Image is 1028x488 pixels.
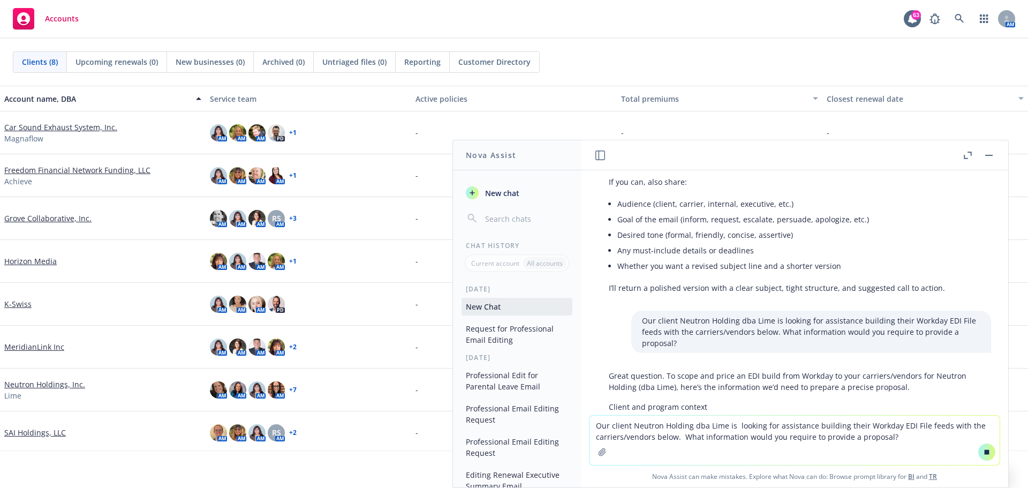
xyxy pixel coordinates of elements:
img: photo [229,339,246,356]
div: 63 [911,10,921,20]
span: - [415,384,418,395]
a: Freedom Financial Network Funding, LLC [4,164,150,176]
button: Professional Email Editing Request [462,400,572,429]
a: + 3 [289,215,297,222]
img: photo [248,296,266,313]
img: photo [248,424,266,441]
img: photo [248,339,266,356]
img: photo [268,339,285,356]
a: Report a Bug [924,8,946,29]
img: photo [210,424,227,441]
span: RS [272,427,281,438]
a: Grove Collaborative, Inc. [4,213,92,224]
img: photo [248,253,266,270]
span: Reporting [404,56,441,67]
p: Our client Neutron Holding dba Lime is looking for assistance building their Workday EDI File fee... [642,315,980,349]
a: Switch app [973,8,995,29]
span: Nova Assist can make mistakes. Explore what Nova can do: Browse prompt library for and [585,466,1004,487]
li: Audience (client, carrier, internal, executive, etc.) [617,196,945,212]
span: - [415,298,418,310]
span: RS [272,213,281,224]
button: New Chat [462,298,572,316]
button: Professional Email Editing Request [462,433,572,462]
img: photo [248,167,266,184]
li: Goal of the email (inform, request, escalate, persuade, apologize, etc.) [617,212,945,227]
img: photo [210,339,227,356]
span: Untriaged files (0) [322,56,387,67]
li: Desired tone (formal, friendly, concise, assertive) [617,227,945,243]
li: Whether you want a revised subject line and a shorter version [617,258,945,274]
img: photo [229,296,246,313]
button: Service team [206,86,411,111]
img: photo [229,253,246,270]
span: - [415,213,418,224]
div: Closest renewal date [827,93,1012,104]
p: All accounts [527,259,563,268]
span: - [827,127,829,138]
span: Upcoming renewals (0) [75,56,158,67]
p: I’ll return a polished version with a clear subject, tight structure, and suggested call to action. [609,282,945,294]
span: - [415,256,418,267]
img: photo [229,124,246,141]
input: Search chats [483,211,568,226]
span: Achieve [4,176,32,187]
a: MeridianLink Inc [4,341,64,352]
div: Service team [210,93,407,104]
p: Current account [471,259,519,268]
a: + 2 [289,344,297,350]
img: photo [229,424,246,441]
img: photo [248,381,266,399]
img: photo [210,210,227,227]
a: Neutron Holdings, Inc. [4,379,85,390]
p: Great question. To scope and price an EDI build from Workday to your carriers/vendors for Neutron... [609,370,980,393]
img: photo [210,296,227,313]
a: Search [949,8,970,29]
button: Total premiums [617,86,822,111]
a: Horizon Media [4,256,57,267]
button: Active policies [411,86,617,111]
img: photo [248,124,266,141]
button: Closest renewal date [822,86,1028,111]
span: Clients (8) [22,56,58,67]
a: SAI Holdings, LLC [4,427,66,438]
img: photo [229,167,246,184]
button: Professional Edit for Parental Leave Email [462,366,572,395]
img: photo [268,381,285,399]
span: - [415,427,418,438]
span: - [415,170,418,181]
a: K-Swiss [4,298,32,310]
span: Archived (0) [262,56,305,67]
img: photo [268,167,285,184]
a: + 1 [289,172,297,179]
a: + 2 [289,430,297,436]
a: Accounts [9,4,83,34]
p: If you can, also share: [609,176,945,187]
img: photo [248,210,266,227]
h1: Nova Assist [466,149,516,161]
a: + 7 [289,387,297,393]
img: photo [229,381,246,399]
div: Active policies [415,93,613,104]
div: [DATE] [453,353,581,362]
img: photo [210,167,227,184]
span: Accounts [45,14,79,23]
span: New businesses (0) [176,56,245,67]
span: - [621,127,624,138]
div: [DATE] [453,284,581,294]
img: photo [210,124,227,141]
a: BI [908,472,914,481]
div: Account name, DBA [4,93,190,104]
img: photo [210,381,227,399]
img: photo [268,124,285,141]
span: Customer Directory [458,56,531,67]
a: TR [929,472,937,481]
li: Any must‑include details or deadlines [617,243,945,258]
img: photo [210,253,227,270]
button: New chat [462,183,572,202]
div: Total premiums [621,93,806,104]
div: Chat History [453,241,581,250]
p: Client and program context [609,401,980,412]
span: - [415,341,418,352]
span: New chat [483,187,519,199]
img: photo [268,253,285,270]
